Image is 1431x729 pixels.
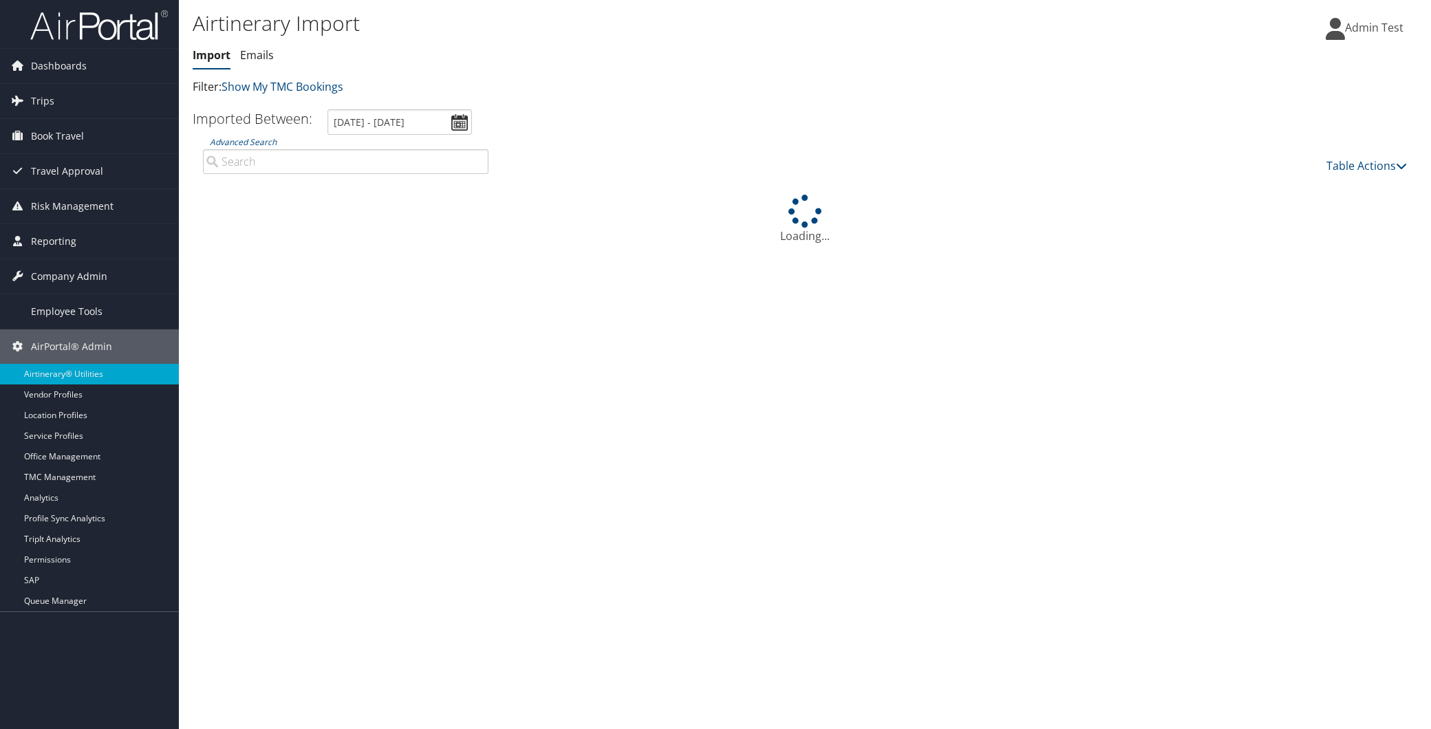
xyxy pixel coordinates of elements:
h1: Airtinerary Import [193,9,1009,38]
span: Dashboards [31,49,87,83]
span: Travel Approval [31,154,103,188]
span: Company Admin [31,259,107,294]
a: Admin Test [1326,7,1417,48]
a: Emails [240,47,274,63]
img: airportal-logo.png [30,9,168,41]
a: Table Actions [1326,158,1407,173]
span: AirPortal® Admin [31,329,112,364]
span: Trips [31,84,54,118]
a: Advanced Search [210,136,277,148]
span: Risk Management [31,189,114,224]
p: Filter: [193,78,1009,96]
div: Loading... [193,195,1417,244]
input: [DATE] - [DATE] [327,109,472,135]
span: Employee Tools [31,294,103,329]
span: Admin Test [1345,20,1403,35]
span: Book Travel [31,119,84,153]
span: Reporting [31,224,76,259]
input: Advanced Search [203,149,488,174]
h3: Imported Between: [193,109,312,128]
a: Import [193,47,230,63]
a: Show My TMC Bookings [222,79,343,94]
